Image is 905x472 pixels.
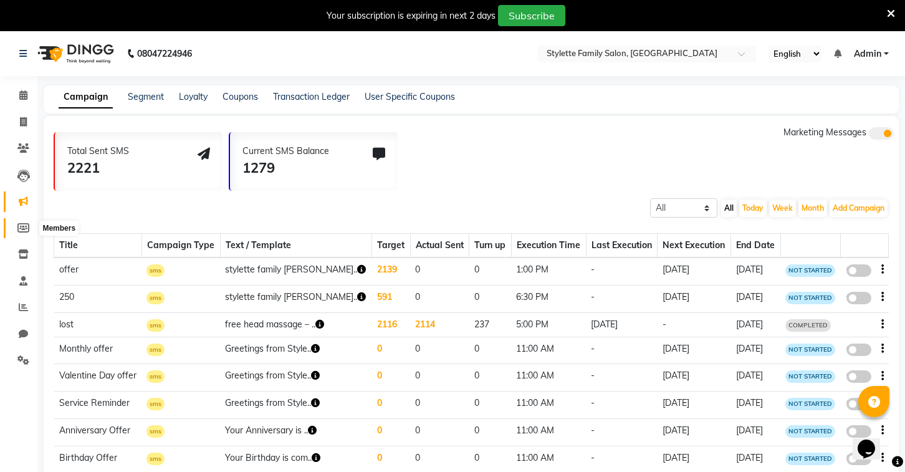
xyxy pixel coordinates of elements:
span: NOT STARTED [785,264,835,277]
th: Last Execution [586,234,658,258]
td: 0 [410,337,469,364]
td: 0 [410,258,469,285]
button: All [721,200,737,217]
td: Valentine Day offer [54,364,142,392]
span: NOT STARTED [785,344,835,356]
div: Total Sent SMS [67,145,129,158]
a: Segment [128,91,164,102]
td: 0 [469,418,511,446]
a: Coupons [223,91,258,102]
span: sms [146,398,165,410]
td: 0 [372,337,410,364]
td: 0 [469,392,511,419]
th: Actual Sent [410,234,469,258]
td: 11:00 AM [511,418,586,446]
td: 11:00 AM [511,392,586,419]
th: Title [54,234,142,258]
div: 2221 [67,158,129,178]
td: 0 [469,337,511,364]
span: sms [146,453,165,465]
span: Admin [854,47,881,60]
td: [DATE] [658,285,731,312]
td: 1:00 PM [511,258,586,285]
td: Service Reminder [54,392,142,419]
td: [DATE] [731,364,781,392]
div: Members [39,221,79,236]
div: Your subscription is expiring in next 2 days [327,9,496,22]
td: 0 [410,285,469,312]
td: 2116 [372,312,410,337]
label: false [846,264,871,277]
td: - [586,285,658,312]
td: Monthly offer [54,337,142,364]
td: stylette family [PERSON_NAME].. [220,285,372,312]
td: [DATE] [731,337,781,364]
iframe: chat widget [853,422,893,460]
td: [DATE] [658,337,731,364]
span: sms [146,264,165,277]
label: false [846,398,871,410]
td: 250 [54,285,142,312]
td: 591 [372,285,410,312]
td: Greetings from Style.. [220,337,372,364]
td: 0 [410,418,469,446]
td: 237 [469,312,511,337]
th: Target [372,234,410,258]
th: Campaign Type [141,234,220,258]
td: 0 [469,364,511,392]
a: Loyalty [179,91,208,102]
span: sms [146,319,165,332]
td: stylette family [PERSON_NAME].. [220,258,372,285]
label: false [846,453,871,465]
td: - [586,392,658,419]
td: 0 [469,258,511,285]
td: 6:30 PM [511,285,586,312]
th: End Date [731,234,781,258]
td: 0 [372,392,410,419]
td: 2114 [410,312,469,337]
label: false [846,370,871,383]
a: Transaction Ledger [273,91,350,102]
td: [DATE] [731,312,781,337]
span: sms [146,425,165,438]
td: Anniversary Offer [54,418,142,446]
button: Add Campaign [830,200,888,217]
span: NOT STARTED [785,453,835,465]
td: 0 [372,418,410,446]
td: 11:00 AM [511,337,586,364]
div: 1279 [242,158,329,178]
td: - [658,312,731,337]
td: 2139 [372,258,410,285]
td: 5:00 PM [511,312,586,337]
td: [DATE] [731,285,781,312]
span: NOT STARTED [785,292,835,304]
span: sms [146,292,165,304]
div: Current SMS Balance [242,145,329,158]
span: Marketing Messages [783,127,866,138]
td: [DATE] [731,418,781,446]
td: Greetings from Style.. [220,392,372,419]
td: [DATE] [731,258,781,285]
td: lost [54,312,142,337]
th: Text / Template [220,234,372,258]
a: User Specific Coupons [365,91,455,102]
td: 11:00 AM [511,364,586,392]
th: Turn up [469,234,511,258]
button: Subscribe [498,5,565,26]
td: Your Anniversary is .. [220,418,372,446]
button: Month [798,200,827,217]
td: - [586,364,658,392]
td: - [586,337,658,364]
span: sms [146,344,165,356]
th: Next Execution [658,234,731,258]
td: [DATE] [658,258,731,285]
img: logo [32,36,117,71]
span: NOT STARTED [785,425,835,438]
button: Week [769,200,796,217]
span: NOT STARTED [785,398,835,410]
td: offer [54,258,142,285]
td: free head massage – .. [220,312,372,337]
td: [DATE] [731,392,781,419]
span: COMPLETED [785,319,831,332]
span: sms [146,370,165,383]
